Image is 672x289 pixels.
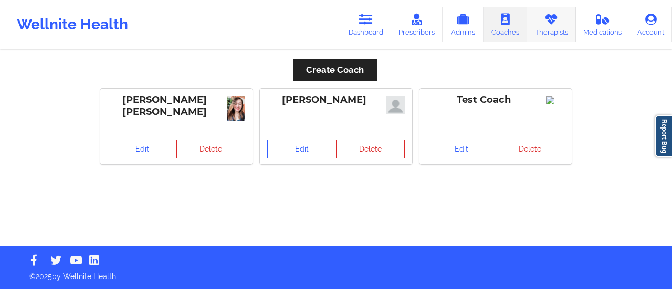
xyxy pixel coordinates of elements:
[386,96,405,114] img: z+GWkhknzVudQAAAABJRU5ErkJggg==
[108,94,245,118] div: [PERSON_NAME] [PERSON_NAME]
[391,7,443,42] a: Prescribers
[267,94,405,106] div: [PERSON_NAME]
[22,264,650,282] p: © 2025 by Wellnite Health
[576,7,630,42] a: Medications
[336,140,405,158] button: Delete
[427,94,564,106] div: Test Coach
[443,7,484,42] a: Admins
[341,7,391,42] a: Dashboard
[496,140,565,158] button: Delete
[655,115,672,157] a: Report Bug
[484,7,527,42] a: Coaches
[293,59,377,81] button: Create Coach
[227,96,245,121] img: 2Q==
[427,140,496,158] a: Edit
[176,140,246,158] button: Delete
[629,7,672,42] a: Account
[546,96,564,104] img: Image%2Fplaceholer-image.png
[108,140,177,158] a: Edit
[267,140,337,158] a: Edit
[527,7,576,42] a: Therapists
